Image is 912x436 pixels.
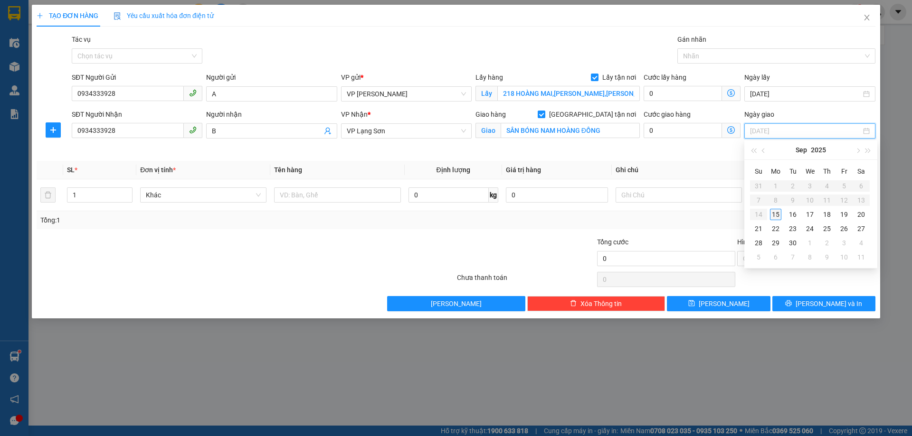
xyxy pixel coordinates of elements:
div: SĐT Người Gửi [72,72,202,83]
div: 1 [804,237,816,249]
td: 2025-09-18 [818,207,836,222]
td: 2025-09-15 [767,207,784,222]
input: VD: Bàn, Ghế [274,187,400,203]
span: Lấy tận nơi [598,72,640,83]
td: 2025-09-19 [836,207,853,222]
span: TẠO ĐƠN HÀNG [37,12,98,19]
div: 25 [821,223,833,234]
span: Tên hàng [274,166,302,174]
span: save [688,300,695,307]
td: 2025-10-08 [801,250,818,264]
td: 2025-10-04 [853,236,870,250]
th: Sa [853,164,870,179]
div: 16 [787,209,798,220]
td: 2025-09-29 [767,236,784,250]
span: Yêu cầu xuất hóa đơn điện tử [114,12,214,19]
button: Sep [796,140,807,159]
span: plus [46,126,60,134]
span: Giao [475,123,501,138]
div: Chưa thanh toán [456,272,596,289]
span: Lấy [475,86,497,101]
img: icon [114,12,121,20]
td: 2025-09-21 [750,222,767,236]
div: 22 [770,223,781,234]
td: 2025-09-16 [784,207,801,222]
td: 2025-09-27 [853,222,870,236]
span: close [863,14,871,21]
td: 2025-09-28 [750,236,767,250]
span: VP Nhận [341,111,368,118]
button: 2025 [811,140,826,159]
div: 11 [855,251,867,263]
div: 29 [770,237,781,249]
span: [PERSON_NAME] [699,298,750,309]
td: 2025-09-17 [801,207,818,222]
span: VP Lạng Sơn [347,124,466,138]
td: 2025-10-05 [750,250,767,264]
span: Tổng cước [597,238,628,246]
label: Tác vụ [72,36,91,43]
div: 18 [821,209,833,220]
span: printer [785,300,792,307]
div: Người nhận [206,109,337,120]
th: Ghi chú [612,161,746,179]
input: Lấy tận nơi [497,86,640,101]
label: Cước giao hàng [644,111,691,118]
div: 10 [838,251,850,263]
span: dollar-circle [727,126,735,134]
div: 26 [838,223,850,234]
button: [PERSON_NAME] [387,296,525,311]
div: 24 [804,223,816,234]
span: Xóa Thông tin [580,298,622,309]
td: 2025-10-10 [836,250,853,264]
span: Định lượng [437,166,470,174]
input: Ngày lấy [750,89,861,99]
div: 15 [770,209,781,220]
div: 30 [787,237,798,249]
div: 2 [821,237,833,249]
div: 5 [753,251,764,263]
label: Hình thức thanh toán [737,238,800,246]
span: dollar-circle [727,89,735,97]
div: Người gửi [206,72,337,83]
div: 28 [753,237,764,249]
label: Cước lấy hàng [644,74,686,81]
td: 2025-10-01 [801,236,818,250]
input: Cước lấy hàng [644,86,722,101]
span: [GEOGRAPHIC_DATA] tận nơi [545,109,640,120]
div: 17 [804,209,816,220]
span: Lấy hàng [475,74,503,81]
span: Giá trị hàng [506,166,541,174]
span: phone [189,89,197,97]
td: 2025-10-07 [784,250,801,264]
td: 2025-09-23 [784,222,801,236]
td: 2025-09-24 [801,222,818,236]
button: deleteXóa Thông tin [527,296,665,311]
span: plus [37,12,43,19]
span: phone [189,126,197,134]
td: 2025-10-02 [818,236,836,250]
th: Th [818,164,836,179]
input: Ngày giao [750,126,861,136]
td: 2025-09-22 [767,222,784,236]
input: Ghi Chú [616,187,742,203]
div: 23 [787,223,798,234]
td: 2025-09-30 [784,236,801,250]
div: 27 [855,223,867,234]
div: 20 [855,209,867,220]
button: printer[PERSON_NAME] và In [772,296,875,311]
button: plus [46,122,61,138]
div: Tổng: 1 [40,215,352,225]
button: delete [40,187,56,203]
div: 8 [804,251,816,263]
div: 4 [855,237,867,249]
span: [PERSON_NAME] và In [796,298,862,309]
input: Giao tận nơi [501,123,640,138]
div: 7 [787,251,798,263]
label: Gán nhãn [677,36,706,43]
td: 2025-09-26 [836,222,853,236]
input: Cước giao hàng [644,123,722,138]
label: Ngày giao [744,111,774,118]
span: VP Minh Khai [347,87,466,101]
span: SL [67,166,75,174]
